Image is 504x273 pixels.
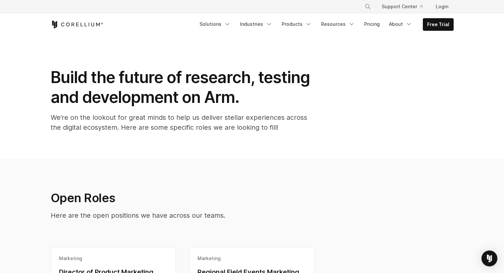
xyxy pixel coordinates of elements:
[357,1,454,13] div: Navigation Menu
[51,191,350,205] h2: Open Roles
[278,18,316,30] a: Products
[196,18,454,31] div: Navigation Menu
[59,255,168,262] div: Marketing
[360,18,384,30] a: Pricing
[51,113,316,132] p: We’re on the lookout for great minds to help us deliver stellar experiences across the digital ec...
[236,18,276,30] a: Industries
[51,68,316,107] h1: Build the future of research, testing and development on Arm.
[376,1,428,13] a: Support Center
[423,19,453,30] a: Free Trial
[51,21,103,28] a: Corellium Home
[196,18,235,30] a: Solutions
[362,1,374,13] button: Search
[481,250,497,266] div: Open Intercom Messenger
[430,1,454,13] a: Login
[385,18,416,30] a: About
[197,255,307,262] div: Marketing
[51,210,350,220] p: Here are the open positions we have across our teams.
[317,18,359,30] a: Resources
